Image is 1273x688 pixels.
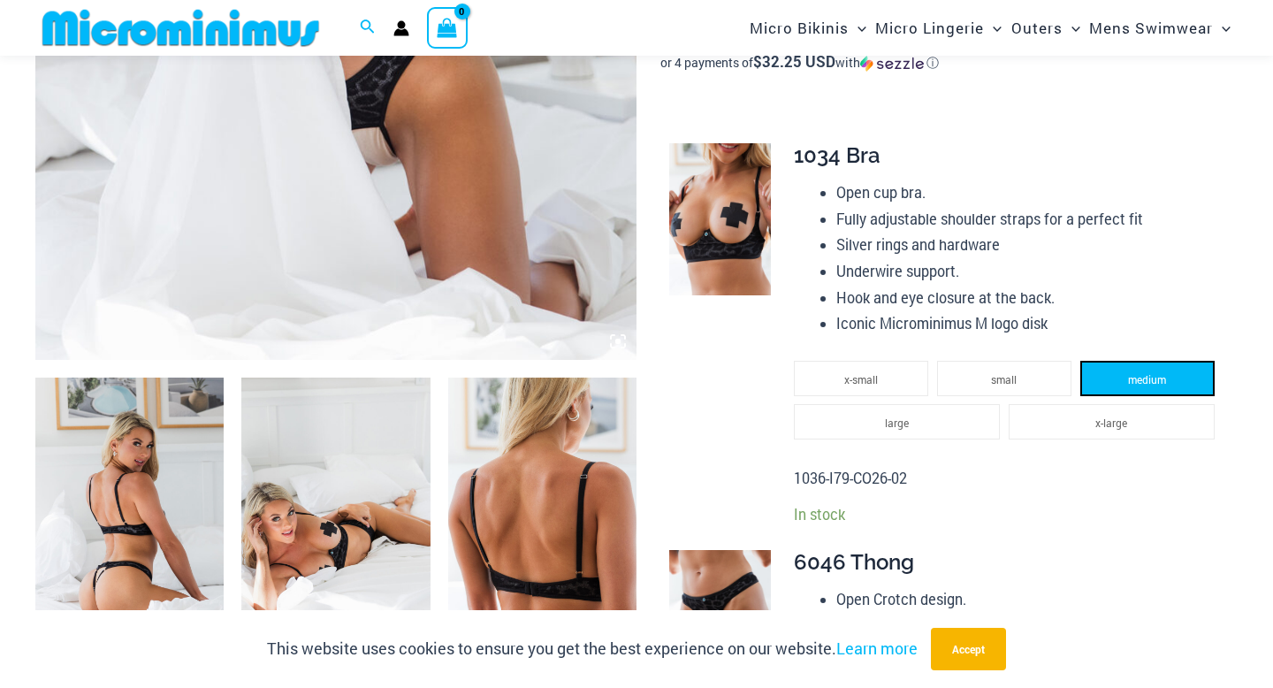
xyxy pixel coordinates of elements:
[660,54,1238,72] div: or 4 payments of with
[794,549,914,575] span: 6046 Thong
[836,586,1223,613] li: Open Crotch design.
[1080,361,1215,396] li: medium
[836,285,1223,311] li: Hook and eye closure at the back.
[836,258,1223,285] li: Underwire support.
[794,404,1000,440] li: large
[1011,5,1063,50] span: Outers
[1009,404,1215,440] li: x-large
[669,143,770,295] img: Nights Fall Silver Leopard 1036 Bra
[660,54,1238,72] div: or 4 payments of$32.25 USDwithSezzle Click to learn more about Sezzle
[860,56,924,72] img: Sezzle
[1085,5,1235,50] a: Mens SwimwearMenu ToggleMenu Toggle
[875,5,984,50] span: Micro Lingerie
[849,5,866,50] span: Menu Toggle
[448,378,636,661] img: Nights Fall Silver Leopard 1036 Bra
[267,636,918,662] p: This website uses cookies to ensure you get the best experience on our website.
[745,5,871,50] a: Micro BikinisMenu ToggleMenu Toggle
[1089,5,1213,50] span: Mens Swimwear
[750,5,849,50] span: Micro Bikinis
[991,372,1017,386] span: small
[1213,5,1231,50] span: Menu Toggle
[393,20,409,36] a: Account icon link
[35,378,224,661] img: Nights Fall Silver Leopard 1036 Bra 6046 Thong
[836,638,918,659] a: Learn more
[1063,5,1080,50] span: Menu Toggle
[836,310,1223,337] li: Iconic Microminimus M logo disk
[984,5,1002,50] span: Menu Toggle
[427,7,468,48] a: View Shopping Cart, empty
[844,372,878,386] span: x-small
[1128,372,1166,386] span: medium
[241,378,430,661] img: Nights Fall Silver Leopard 1036 Bra 6046 Thong
[360,17,376,40] a: Search icon link
[794,142,880,168] span: 1034 Bra
[743,3,1238,53] nav: Site Navigation
[885,416,909,430] span: large
[836,206,1223,233] li: Fully adjustable shoulder straps for a perfect fit
[753,51,835,72] span: $32.25 USD
[794,505,1223,524] p: In stock
[836,232,1223,258] li: Silver rings and hardware
[931,628,1006,670] button: Accept
[1095,416,1127,430] span: x-large
[937,361,1071,396] li: small
[871,5,1006,50] a: Micro LingerieMenu ToggleMenu Toggle
[1007,5,1085,50] a: OutersMenu ToggleMenu Toggle
[836,180,1223,206] li: Open cup bra.
[794,361,928,396] li: x-small
[35,8,326,48] img: MM SHOP LOGO FLAT
[794,465,1223,492] p: 1036-I79-CO26-02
